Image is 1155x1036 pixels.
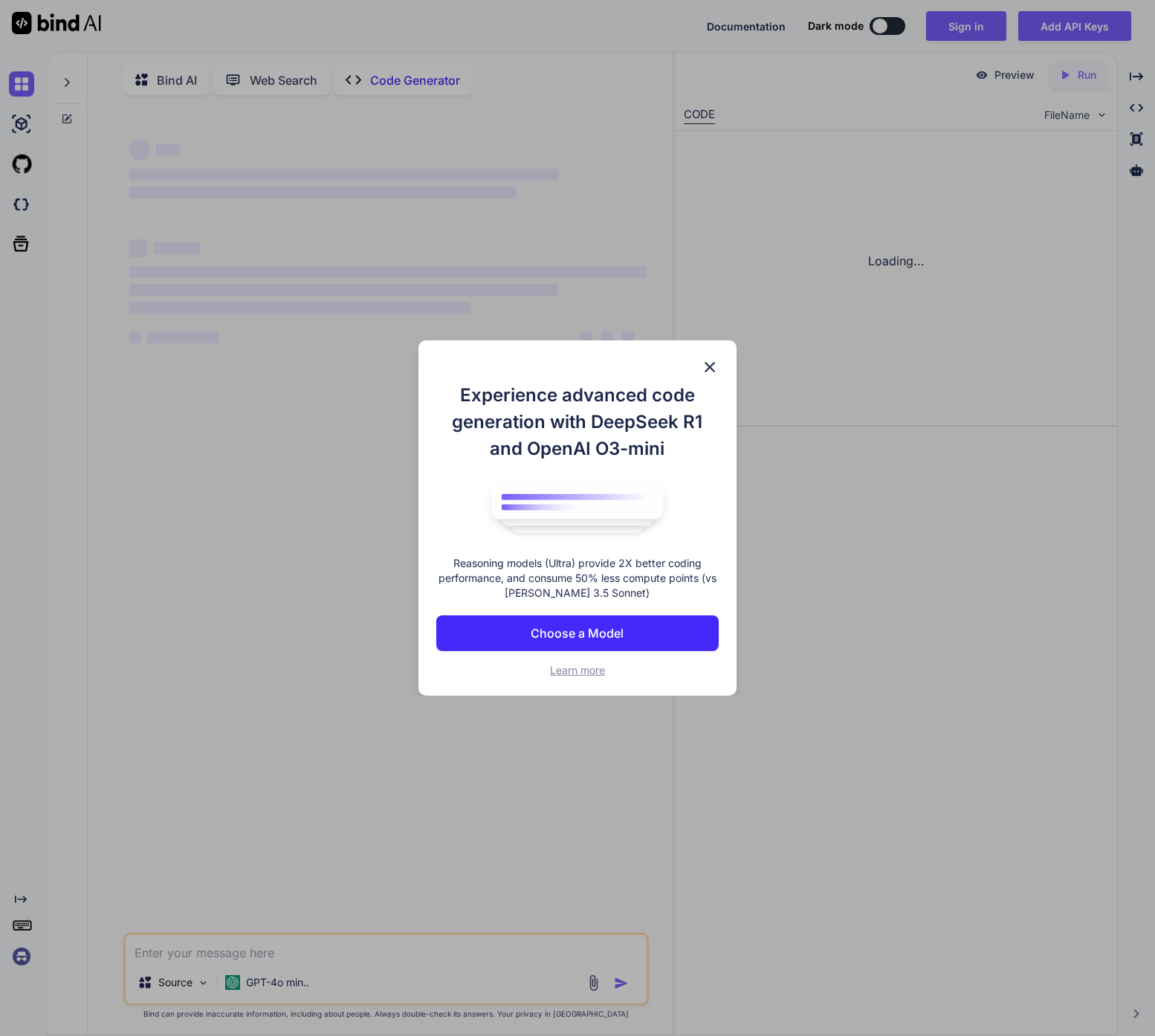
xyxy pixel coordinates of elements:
[701,358,719,376] img: close
[436,556,718,600] p: Reasoning models (Ultra) provide 2X better coding performance, and consume 50% less compute point...
[531,624,624,642] p: Choose a Model
[436,615,718,651] button: Choose a Model
[436,382,718,462] h1: Experience advanced code generation with DeepSeek R1 and OpenAI O3-mini
[481,477,674,541] img: bind logo
[550,664,605,676] span: Learn more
